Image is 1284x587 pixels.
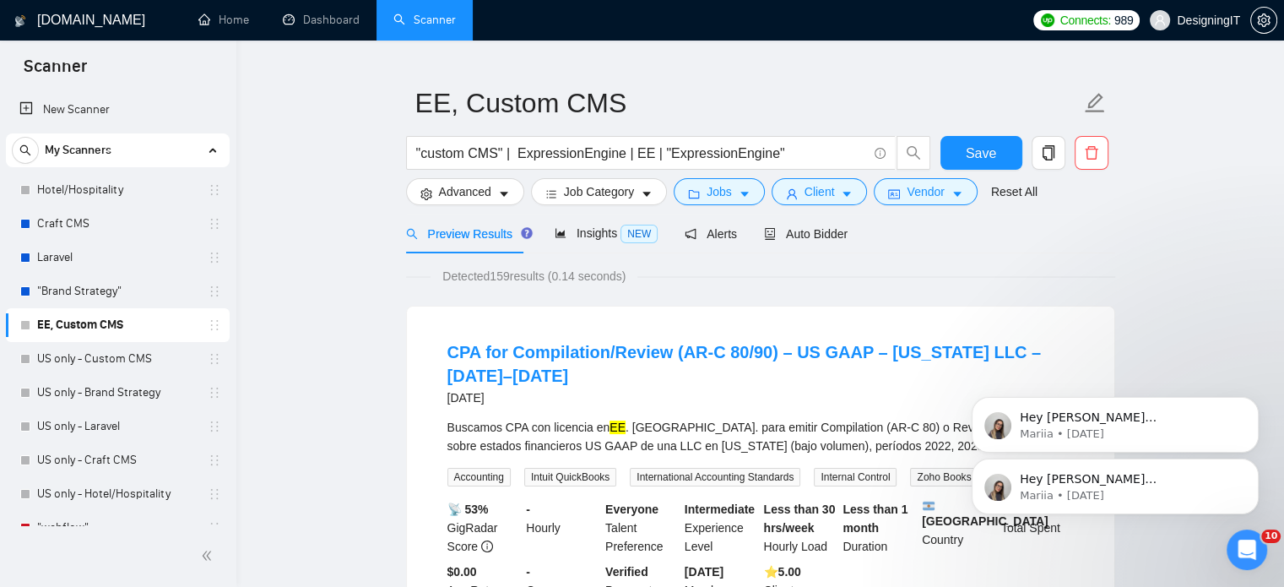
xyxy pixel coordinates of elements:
[393,13,456,27] a: searchScanner
[208,183,221,197] span: holder
[498,188,510,200] span: caret-down
[907,182,944,201] span: Vendor
[526,565,530,579] b: -
[208,352,221,366] span: holder
[842,503,907,535] b: Less than 1 month
[681,500,761,556] div: Experience Level
[764,227,848,241] span: Auto Bidder
[688,188,700,200] span: folder
[897,145,929,160] span: search
[764,503,836,535] b: Less than 30 hrs/week
[874,178,977,205] button: idcardVendorcaret-down
[1250,7,1277,34] button: setting
[37,511,198,545] a: "webflow"
[609,421,626,434] mark: EE
[37,410,198,443] a: US only - Laravel
[991,182,1037,201] a: Reset All
[73,182,285,431] span: Hey [PERSON_NAME][EMAIL_ADDRESS][PERSON_NAME][DOMAIN_NAME], Looks like your Upwork agency Designi...
[6,93,230,127] li: New Scanner
[605,565,648,579] b: Verified
[37,207,198,241] a: Craft CMS
[524,468,616,486] span: Intuit QuickBooks
[641,188,653,200] span: caret-down
[447,503,489,516] b: 📡 53%
[1250,14,1277,27] a: setting
[605,503,658,516] b: Everyone
[73,121,285,369] span: Hey [PERSON_NAME][EMAIL_ADDRESS][PERSON_NAME][DOMAIN_NAME], Looks like your Upwork agency Designi...
[37,173,198,207] a: Hotel/Hospitality
[406,227,528,241] span: Preview Results
[37,443,198,477] a: US only - Craft CMS
[922,500,1048,528] b: [GEOGRAPHIC_DATA]
[555,226,658,240] span: Insights
[1041,14,1054,27] img: upwork-logo.png
[444,500,523,556] div: GigRadar Score
[1227,530,1267,570] iframe: Intercom live chat
[415,82,1081,124] input: Scanner name...
[12,137,39,164] button: search
[447,468,511,486] span: Accounting
[45,133,111,167] span: My Scanners
[406,228,418,240] span: search
[674,178,765,205] button: folderJobscaret-down
[208,454,221,467] span: holder
[37,274,198,308] a: "Brand Strategy"
[208,318,221,332] span: holder
[531,178,667,205] button: barsJob Categorycaret-down
[786,188,798,200] span: user
[602,500,681,556] div: Talent Preference
[420,188,432,200] span: setting
[38,122,65,149] img: Profile image for Mariia
[37,477,198,511] a: US only - Hotel/Hospitality
[447,418,1074,455] div: Buscamos CPA con licencia en . [GEOGRAPHIC_DATA]. para emitir Compilation (AR-C 80) o Review (AR-...
[1261,530,1281,543] span: 10
[764,565,801,579] b: ⭐️ 5.00
[764,228,776,240] span: robot
[875,148,886,159] span: info-circle
[910,468,978,486] span: Zoho Books
[19,93,216,127] a: New Scanner
[685,227,737,241] span: Alerts
[839,500,918,556] div: Duration
[37,308,198,342] a: EE, Custom CMS
[519,226,534,241] div: Tooltip anchor
[1032,145,1065,160] span: copy
[198,13,249,27] a: homeHome
[1154,14,1166,26] span: user
[1075,145,1108,160] span: delete
[951,188,963,200] span: caret-down
[841,188,853,200] span: caret-down
[772,178,868,205] button: userClientcaret-down
[966,143,996,164] span: Save
[73,198,291,214] p: Message from Mariia, sent 4w ago
[1032,136,1065,170] button: copy
[685,565,723,579] b: [DATE]
[481,541,493,552] span: info-circle
[208,285,221,298] span: holder
[208,420,221,433] span: holder
[447,388,1074,408] div: [DATE]
[10,54,100,90] span: Scanner
[37,376,198,410] a: US only - Brand Strategy
[406,178,524,205] button: settingAdvancedcaret-down
[814,468,897,486] span: Internal Control
[923,500,935,512] img: 🇦🇷
[283,13,360,27] a: dashboardDashboard
[1084,92,1106,114] span: edit
[447,565,477,579] b: $0.00
[897,136,930,170] button: search
[439,182,491,201] span: Advanced
[685,503,755,516] b: Intermediate
[940,136,1022,170] button: Save
[564,182,634,201] span: Job Category
[14,8,26,35] img: logo
[523,500,602,556] div: Hourly
[447,343,1041,385] a: CPA for Compilation/Review (AR-C 80/90) – US GAAP – [US_STATE] LLC – [DATE]–[DATE]
[555,227,566,239] span: area-chart
[630,468,800,486] span: International Accounting Standards
[918,500,998,556] div: Country
[208,521,221,535] span: holder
